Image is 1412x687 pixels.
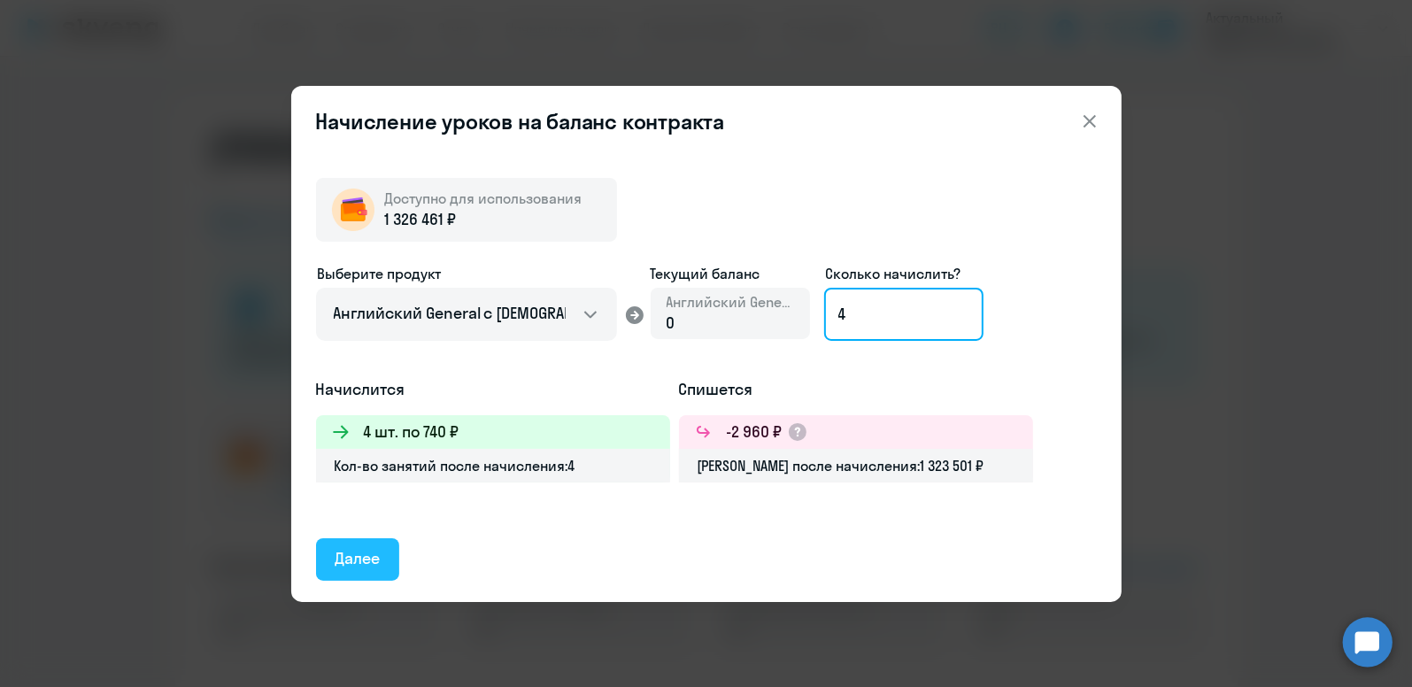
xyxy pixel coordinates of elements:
[318,265,442,282] span: Выберите продукт
[667,313,675,333] span: 0
[667,292,794,312] span: Английский General
[316,378,670,401] h5: Начислится
[385,189,583,207] span: Доступно для использования
[291,107,1122,135] header: Начисление уроков на баланс контракта
[385,208,456,231] span: 1 326 461 ₽
[364,421,459,444] h3: 4 шт. по 740 ₽
[679,378,1033,401] h5: Спишется
[316,449,670,482] div: Кол-во занятий после начисления: 4
[679,449,1033,482] div: [PERSON_NAME] после начисления: 1 323 501 ₽
[826,265,961,282] span: Сколько начислить?
[651,263,810,284] span: Текущий баланс
[727,421,783,444] h3: -2 960 ₽
[316,538,400,581] button: Далее
[332,189,374,231] img: wallet-circle.png
[336,547,381,570] div: Далее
